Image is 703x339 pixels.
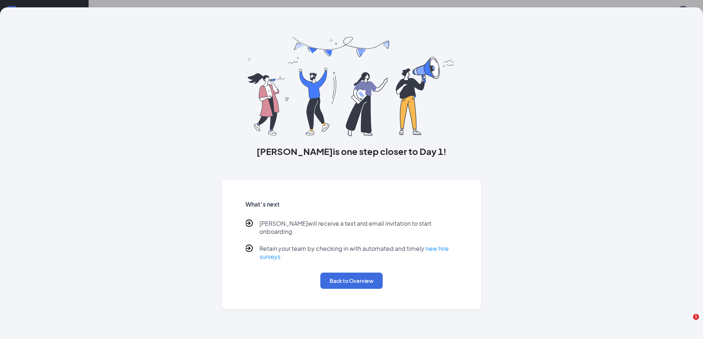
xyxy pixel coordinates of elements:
[245,200,458,208] h5: What’s next
[259,219,458,236] p: [PERSON_NAME] will receive a text and email invitation to start onboarding
[248,37,455,136] img: you are all set
[678,314,696,332] iframe: Intercom live chat
[320,273,383,289] button: Back to Overview
[222,145,482,158] h3: [PERSON_NAME] is one step closer to Day 1!
[259,245,449,260] a: new hire surveys
[693,314,699,320] span: 1
[259,245,458,261] p: Retain your team by checking in with automated and timely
